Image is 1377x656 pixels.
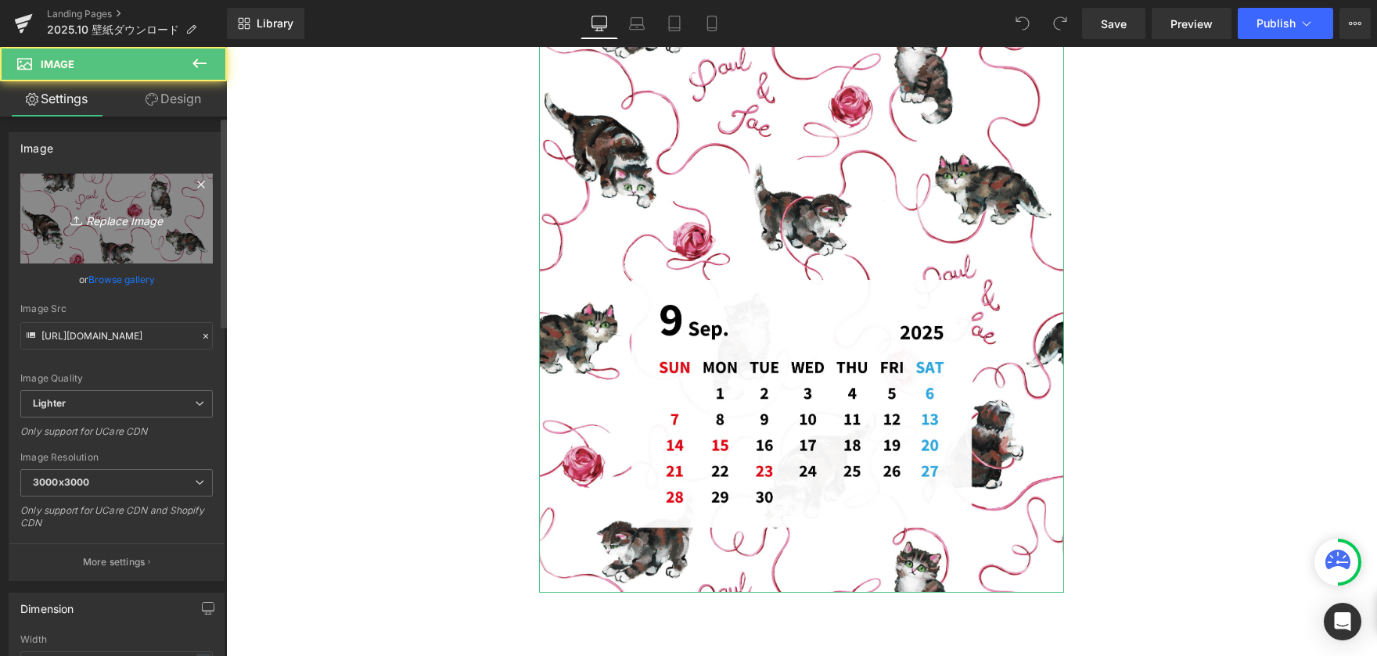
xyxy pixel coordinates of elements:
button: More settings [9,543,224,580]
span: Save [1101,16,1127,32]
div: Open Intercom Messenger [1324,603,1361,640]
div: or [20,271,213,288]
a: Desktop [581,8,618,39]
div: Image Src [20,303,213,314]
div: Only support for UCare CDN and Shopify CDN [20,504,213,539]
button: Publish [1238,8,1333,39]
i: Replace Image [54,209,179,228]
span: Publish [1257,17,1296,30]
a: Browse gallery [88,266,155,293]
a: Tablet [656,8,693,39]
div: Image [20,133,53,155]
p: More settings [83,555,146,569]
div: Only support for UCare CDN [20,425,213,448]
b: Lighter [33,397,66,409]
a: Design [117,81,230,117]
a: Landing Pages [47,8,227,20]
span: Preview [1170,16,1213,32]
a: Laptop [618,8,656,39]
a: Preview [1152,8,1231,39]
a: New Library [227,8,304,39]
b: 3000x3000 [33,476,89,488]
span: 2025.10 壁紙ダウンロード [47,23,179,36]
input: Link [20,322,213,350]
button: Redo [1044,8,1076,39]
div: Image Quality [20,373,213,384]
button: Undo [1007,8,1038,39]
div: Width [20,634,213,645]
div: Dimension [20,593,74,615]
span: Image [41,58,74,70]
button: More [1339,8,1371,39]
div: Image Resolution [20,452,213,463]
a: Mobile [693,8,731,39]
span: Library [257,16,293,30]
